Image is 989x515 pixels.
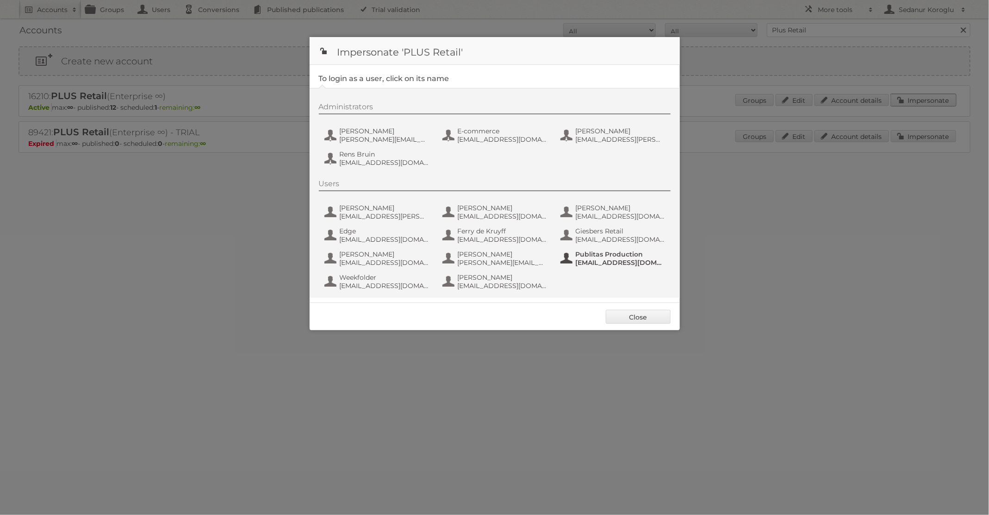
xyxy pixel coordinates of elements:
[458,258,547,267] span: [PERSON_NAME][EMAIL_ADDRESS][DOMAIN_NAME]
[323,149,432,168] button: Rens Bruin [EMAIL_ADDRESS][DOMAIN_NAME]
[442,226,550,245] button: Ferry de Kruyff [EMAIL_ADDRESS][DOMAIN_NAME]
[442,126,550,144] button: E-commerce [EMAIL_ADDRESS][DOMAIN_NAME]
[576,250,666,258] span: Publitas Production
[323,126,432,144] button: [PERSON_NAME] [PERSON_NAME][EMAIL_ADDRESS][DOMAIN_NAME]
[323,203,432,221] button: [PERSON_NAME] [EMAIL_ADDRESS][PERSON_NAME][DOMAIN_NAME]
[458,212,547,220] span: [EMAIL_ADDRESS][DOMAIN_NAME]
[576,235,666,244] span: [EMAIL_ADDRESS][DOMAIN_NAME]
[576,212,666,220] span: [EMAIL_ADDRESS][DOMAIN_NAME]
[340,158,429,167] span: [EMAIL_ADDRESS][DOMAIN_NAME]
[560,203,668,221] button: [PERSON_NAME] [EMAIL_ADDRESS][DOMAIN_NAME]
[340,273,429,282] span: Weekfolder
[458,127,547,135] span: E-commerce
[340,227,429,235] span: Edge
[340,250,429,258] span: [PERSON_NAME]
[458,235,547,244] span: [EMAIL_ADDRESS][DOMAIN_NAME]
[340,135,429,144] span: [PERSON_NAME][EMAIL_ADDRESS][DOMAIN_NAME]
[606,310,671,324] a: Close
[458,282,547,290] span: [EMAIL_ADDRESS][DOMAIN_NAME]
[340,258,429,267] span: [EMAIL_ADDRESS][DOMAIN_NAME]
[323,249,432,268] button: [PERSON_NAME] [EMAIL_ADDRESS][DOMAIN_NAME]
[560,226,668,245] button: Giesbers Retail [EMAIL_ADDRESS][DOMAIN_NAME]
[319,74,449,83] legend: To login as a user, click on its name
[442,203,550,221] button: [PERSON_NAME] [EMAIL_ADDRESS][DOMAIN_NAME]
[576,127,666,135] span: [PERSON_NAME]
[319,102,671,114] div: Administrators
[560,126,668,144] button: [PERSON_NAME] [EMAIL_ADDRESS][PERSON_NAME][DOMAIN_NAME]
[340,204,429,212] span: [PERSON_NAME]
[442,249,550,268] button: [PERSON_NAME] [PERSON_NAME][EMAIL_ADDRESS][DOMAIN_NAME]
[323,272,432,291] button: Weekfolder [EMAIL_ADDRESS][DOMAIN_NAME]
[340,282,429,290] span: [EMAIL_ADDRESS][DOMAIN_NAME]
[458,135,547,144] span: [EMAIL_ADDRESS][DOMAIN_NAME]
[340,212,429,220] span: [EMAIL_ADDRESS][PERSON_NAME][DOMAIN_NAME]
[458,227,547,235] span: Ferry de Kruyff
[576,204,666,212] span: [PERSON_NAME]
[458,250,547,258] span: [PERSON_NAME]
[560,249,668,268] button: Publitas Production [EMAIL_ADDRESS][DOMAIN_NAME]
[323,226,432,245] button: Edge [EMAIL_ADDRESS][DOMAIN_NAME]
[319,179,671,191] div: Users
[458,204,547,212] span: [PERSON_NAME]
[340,235,429,244] span: [EMAIL_ADDRESS][DOMAIN_NAME]
[442,272,550,291] button: [PERSON_NAME] [EMAIL_ADDRESS][DOMAIN_NAME]
[576,135,666,144] span: [EMAIL_ADDRESS][PERSON_NAME][DOMAIN_NAME]
[310,37,680,65] h1: Impersonate 'PLUS Retail'
[576,258,666,267] span: [EMAIL_ADDRESS][DOMAIN_NAME]
[576,227,666,235] span: Giesbers Retail
[340,150,429,158] span: Rens Bruin
[458,273,547,282] span: [PERSON_NAME]
[340,127,429,135] span: [PERSON_NAME]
